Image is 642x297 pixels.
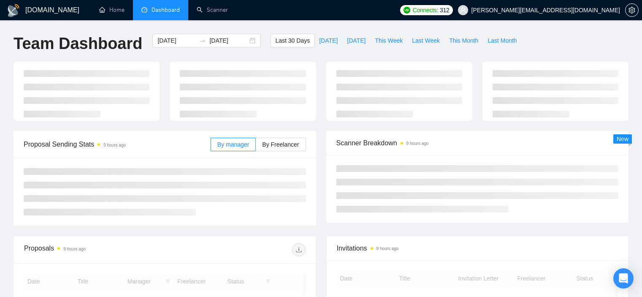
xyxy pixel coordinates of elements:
span: swap-right [199,37,206,44]
span: dashboard [141,7,147,13]
span: Scanner Breakdown [336,138,619,148]
div: Open Intercom Messenger [613,268,634,289]
span: By manager [217,141,249,148]
span: 312 [440,5,449,15]
button: This Week [370,34,407,47]
span: Last Week [412,36,440,45]
span: This Month [449,36,478,45]
img: logo [7,4,20,17]
a: searchScanner [197,6,228,14]
span: By Freelancer [262,141,299,148]
button: Last Month [483,34,521,47]
span: Invitations [337,243,618,253]
a: homeHome [99,6,125,14]
span: to [199,37,206,44]
img: upwork-logo.png [404,7,410,14]
span: New [617,136,628,142]
span: Proposal Sending Stats [24,139,211,150]
button: [DATE] [314,34,342,47]
span: [DATE] [319,36,338,45]
input: End date [209,36,248,45]
div: Proposals [24,243,165,256]
span: Dashboard [152,6,180,14]
span: [DATE] [347,36,366,45]
time: 9 hours ago [103,143,126,147]
time: 9 hours ago [377,246,399,251]
button: setting [625,3,639,17]
span: Connects: [413,5,438,15]
time: 9 hours ago [63,247,86,251]
button: Last Week [407,34,444,47]
span: Last 30 Days [275,36,310,45]
h1: Team Dashboard [14,34,142,54]
a: setting [625,7,639,14]
time: 9 hours ago [406,141,429,146]
button: This Month [444,34,483,47]
span: user [460,7,466,13]
span: This Week [375,36,403,45]
button: Last 30 Days [271,34,314,47]
span: Last Month [488,36,517,45]
button: [DATE] [342,34,370,47]
input: Start date [157,36,196,45]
